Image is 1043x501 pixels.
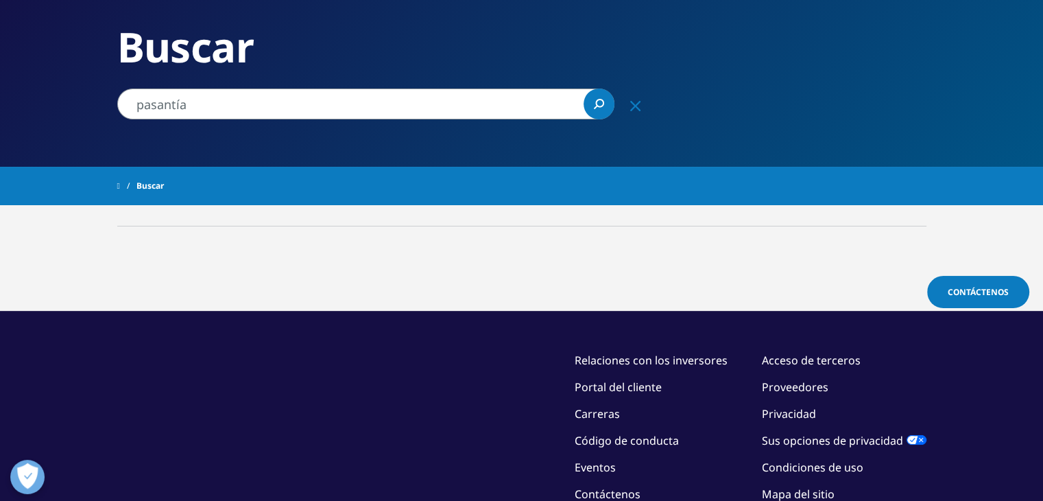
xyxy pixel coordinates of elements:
a: Contáctenos [927,276,1029,308]
font: Buscar [117,19,254,75]
a: Carreras [575,406,620,421]
font: Sus opciones de privacidad [762,433,903,448]
font: Buscar [136,180,164,191]
a: Portal del cliente [575,380,662,395]
a: Sus opciones de privacidad [762,433,926,448]
a: Condiciones de uso [762,460,863,475]
input: Buscar [117,89,614,119]
svg: Buscar [594,99,604,109]
a: Acceso de terceros [762,353,861,368]
a: Eventos [575,460,616,475]
div: Claro [619,89,652,121]
a: Privacidad [762,406,816,421]
font: Contáctenos [948,286,1009,298]
a: Código de conducta [575,433,679,448]
a: Proveedores [762,380,828,395]
button: Abrir preferencias [10,460,45,494]
a: Buscar [584,89,614,119]
svg: Claro [630,101,640,111]
a: Relaciones con los inversores [575,353,728,368]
